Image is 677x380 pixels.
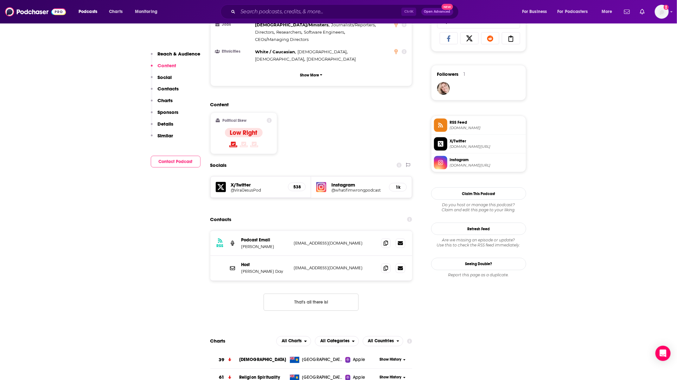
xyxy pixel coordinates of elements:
[231,188,283,193] a: @ViralJesusPod
[241,237,289,243] p: Podcast Email
[553,7,597,17] button: open menu
[151,62,176,74] button: Content
[331,182,384,188] h5: Instagram
[239,357,286,363] span: [DEMOGRAPHIC_DATA]
[255,56,305,63] span: ,
[158,121,174,127] p: Details
[655,5,669,19] span: Logged in as ZoeJethani
[597,7,620,17] button: open menu
[158,97,173,103] p: Charts
[5,6,66,18] img: Podchaser - Follow, Share and Rate Podcasts
[368,339,394,344] span: All Countries
[431,202,526,213] div: Claim and edit this page to your liking.
[293,184,300,190] h5: 538
[431,187,526,200] button: Claim This Podcast
[158,109,179,115] p: Sponsors
[434,137,523,151] a: X/Twitter[DOMAIN_NAME][URL]
[282,339,302,344] span: All Charts
[331,21,376,29] span: ,
[431,223,526,235] button: Refresh Feed
[304,29,345,36] span: ,
[401,8,416,16] span: Ctrl K
[255,56,304,62] span: [DEMOGRAPHIC_DATA]
[431,258,526,270] a: Seeing Double?
[450,163,523,168] span: instagram.com/whatifimwrongpodcast
[241,269,289,274] p: [PERSON_NAME] Day
[231,182,283,188] h5: X/Twitter
[442,4,453,10] span: New
[345,357,377,363] a: Apple
[151,74,172,86] button: Social
[210,159,227,171] h2: Socials
[437,82,450,95] a: kkclayton
[481,32,500,44] a: Share on Reddit
[294,240,376,246] p: [EMAIL_ADDRESS][DOMAIN_NAME]
[151,86,179,97] button: Contacts
[558,7,588,16] span: For Podcasters
[217,243,224,248] h3: RSS
[431,273,526,278] div: Report this page as a duplicate.
[276,336,311,346] button: open menu
[622,6,632,17] a: Show notifications dropdown
[434,156,523,169] a: Instagram[DOMAIN_NAME][URL]
[297,49,347,54] span: [DEMOGRAPHIC_DATA]
[216,23,253,27] h3: Jobs
[518,7,555,17] button: open menu
[216,49,253,54] h3: Ethnicities
[276,29,302,36] span: ,
[437,71,459,77] span: Followers
[158,51,201,57] p: Reach & Audience
[450,120,523,125] span: RSS Feed
[460,32,479,44] a: Share on X/Twitter
[300,73,319,77] p: Show More
[320,339,349,344] span: All Categories
[109,7,123,16] span: Charts
[210,102,407,108] h2: Content
[302,357,343,363] span: Turks and Caicos Islands
[158,62,176,69] p: Content
[230,129,258,137] h4: Low Right
[276,29,301,35] span: Researchers
[210,338,226,344] h2: Charts
[219,357,224,364] h3: 39
[655,5,669,19] img: User Profile
[255,21,330,29] span: ,
[210,213,232,226] h2: Contacts
[151,156,201,167] button: Contact Podcast
[151,97,173,109] button: Charts
[602,7,612,16] span: More
[331,188,384,193] a: @whatifimwrongpodcast
[655,5,669,19] button: Show profile menu
[307,56,356,62] span: [DEMOGRAPHIC_DATA]
[227,4,465,19] div: Search podcasts, credits, & more...
[315,336,359,346] h2: Categories
[151,109,179,121] button: Sponsors
[502,32,520,44] a: Copy Link
[210,351,239,369] a: 39
[276,336,311,346] h2: Platforms
[158,74,172,80] p: Social
[297,48,348,56] span: ,
[353,357,365,363] span: Apple
[255,49,295,54] span: White / Caucasian
[316,182,326,192] img: iconImage
[377,357,408,363] button: Show History
[450,126,523,130] span: feeds.megaphone.fm
[264,294,359,311] button: Nothing here.
[79,7,97,16] span: Podcasts
[74,7,105,17] button: open menu
[151,51,201,62] button: Reach & Audience
[151,121,174,133] button: Details
[637,6,647,17] a: Show notifications dropdown
[287,357,345,363] a: [GEOGRAPHIC_DATA]
[255,48,296,56] span: ,
[421,8,453,16] button: Open AdvancedNew
[105,7,126,17] a: Charts
[450,144,523,149] span: twitter.com/ViralJesusPod
[424,10,450,13] span: Open Advanced
[664,5,669,10] svg: Add a profile image
[434,119,523,132] a: RSS Feed[DOMAIN_NAME]
[216,69,407,81] button: Show More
